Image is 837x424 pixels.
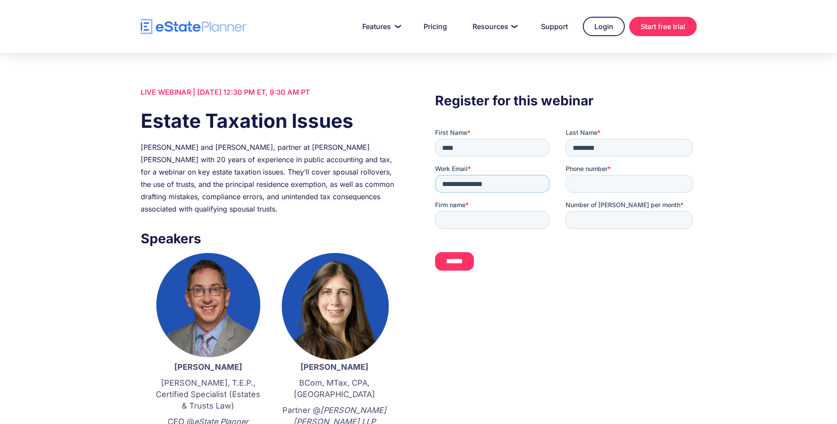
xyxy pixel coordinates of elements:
a: Pricing [413,18,458,35]
a: home [141,19,247,34]
h3: Register for this webinar [435,90,696,111]
div: LIVE WEBINAR | [DATE] 12:30 PM ET, 9:30 AM PT [141,86,402,98]
h1: Estate Taxation Issues [141,107,402,134]
p: BCom, MTax, CPA, [GEOGRAPHIC_DATA] [280,377,389,400]
a: Login [583,17,625,36]
a: Resources [462,18,526,35]
a: Start free trial [629,17,697,36]
h3: Speakers [141,228,402,249]
strong: [PERSON_NAME] [174,362,242,372]
strong: [PERSON_NAME] [300,362,368,372]
iframe: Form 0 [435,128,696,278]
a: Features [352,18,409,35]
div: [PERSON_NAME] and [PERSON_NAME], partner at [PERSON_NAME] [PERSON_NAME] with 20 years of experien... [141,141,402,215]
p: [PERSON_NAME], T.E.P., Certified Specialist (Estates & Trusts Law) [154,377,263,412]
a: Support [530,18,578,35]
